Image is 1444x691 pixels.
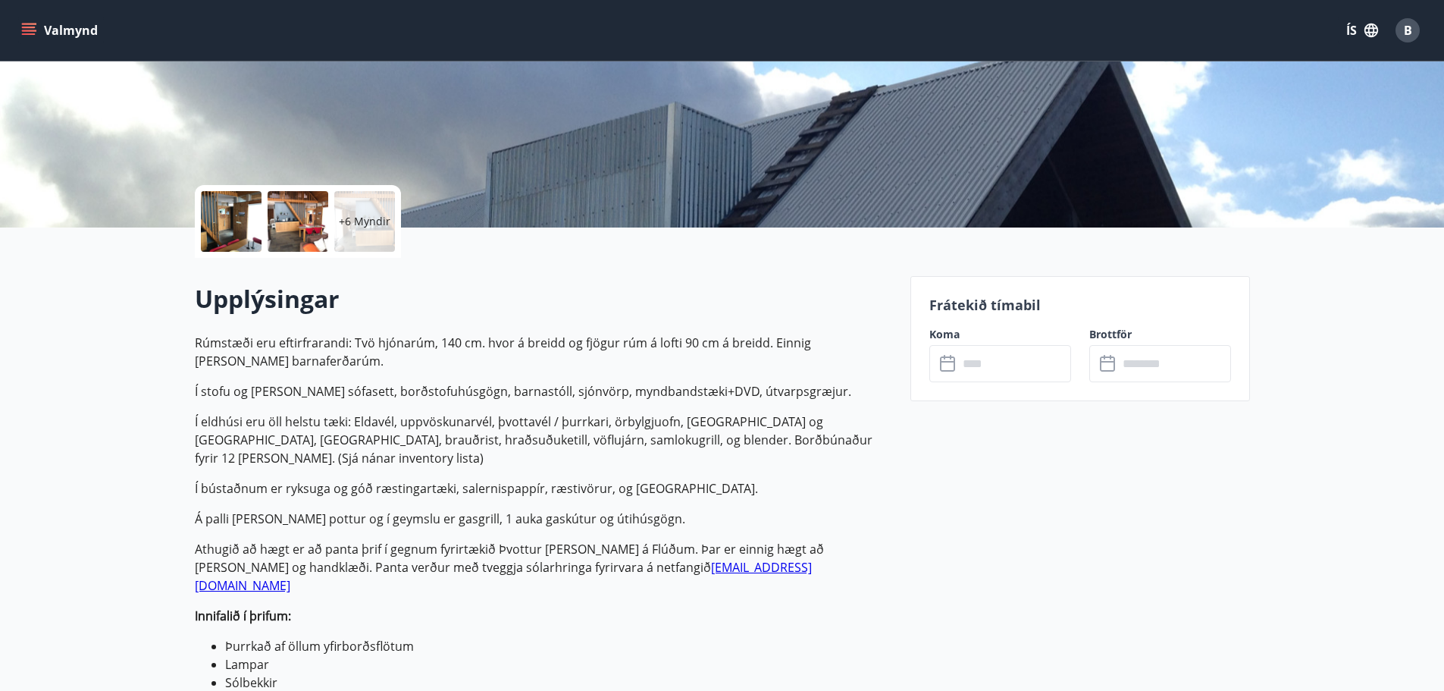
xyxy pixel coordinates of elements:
strong: Innifalið í þrifum: [195,608,291,624]
p: Frátekið tímabil [929,295,1231,315]
p: Í stofu og [PERSON_NAME] sófasett, borðstofuhúsgögn, barnastóll, sjónvörp, myndbandstæki+DVD, útv... [195,382,892,400]
button: B [1389,12,1426,49]
span: B [1404,22,1412,39]
li: Þurrkað af öllum yfirborðsflötum [225,637,892,655]
button: menu [18,17,104,44]
p: Á palli [PERSON_NAME] pottur og í geymslu er gasgrill, 1 auka gaskútur og útihúsgögn. [195,510,892,528]
p: Rúmstæði eru eftirfrarandi: Tvö hjónarúm, 140 cm. hvor á breidd og fjögur rúm á lofti 90 cm á bre... [195,334,892,370]
p: Í bústaðnum er ryksuga og góð ræstingartæki, salernispappír, ræstivörur, og [GEOGRAPHIC_DATA]. [195,479,892,498]
li: Lampar [225,655,892,674]
h2: Upplýsingar [195,282,892,316]
p: Athugið að hægt er að panta þrif í gegnum fyrirtækið Þvottur [PERSON_NAME] á Flúðum. Þar er einni... [195,540,892,595]
p: +6 Myndir [339,214,390,229]
button: ÍS [1338,17,1386,44]
label: Brottför [1089,327,1231,342]
label: Koma [929,327,1071,342]
p: Í eldhúsi eru öll helstu tæki: Eldavél, uppvöskunarvél, þvottavél / þurrkari, örbylgjuofn, [GEOGR... [195,413,892,467]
